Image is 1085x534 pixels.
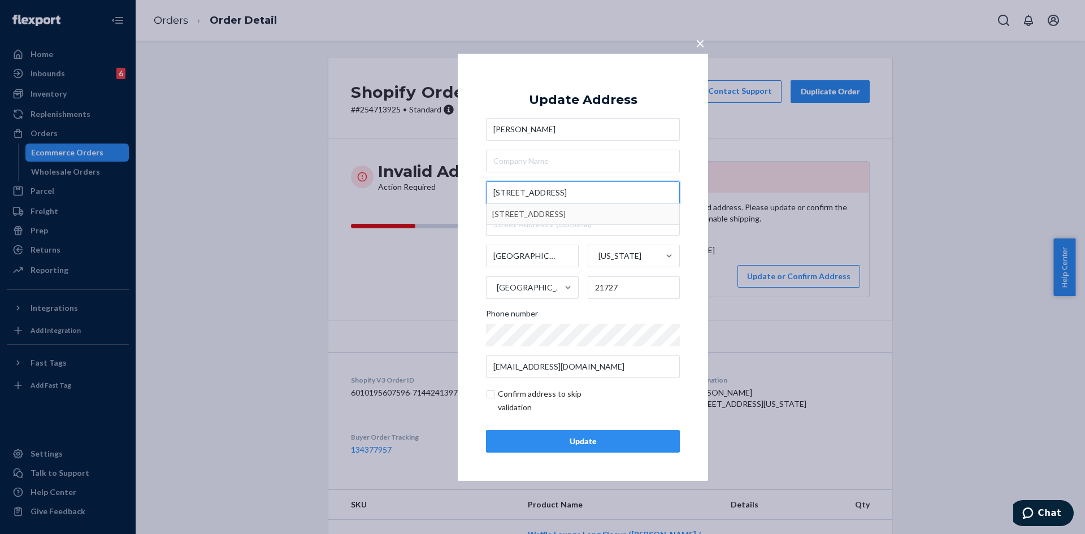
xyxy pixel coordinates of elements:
[486,118,680,141] input: First & Last Name
[486,245,579,267] input: City
[492,204,674,224] div: [STREET_ADDRESS]
[496,276,497,299] input: [GEOGRAPHIC_DATA]
[486,181,680,204] input: [STREET_ADDRESS]
[529,93,637,106] div: Update Address
[1013,500,1074,528] iframe: Opens a widget where you can chat to one of our agents
[598,250,641,262] div: [US_STATE]
[696,33,705,52] span: ×
[588,276,680,299] input: ZIP Code
[486,308,538,324] span: Phone number
[486,430,680,453] button: Update
[486,355,680,378] input: Email (Only Required for International)
[486,150,680,172] input: Company Name
[597,245,598,267] input: [US_STATE]
[496,436,670,447] div: Update
[497,282,563,293] div: [GEOGRAPHIC_DATA]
